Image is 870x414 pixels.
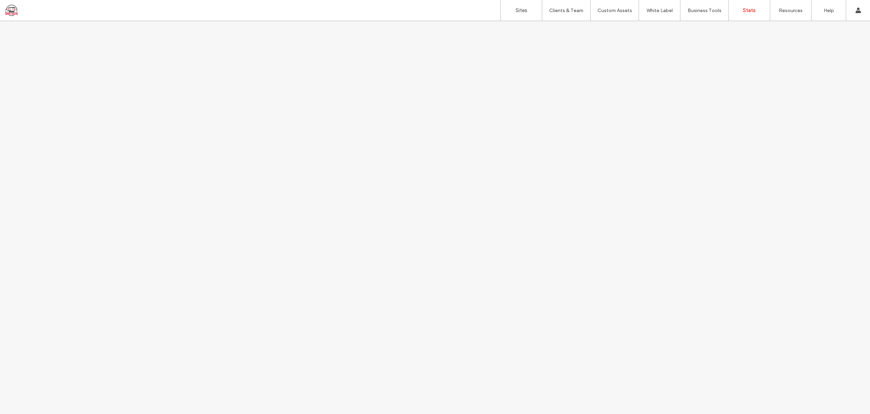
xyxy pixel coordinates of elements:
label: Help [824,8,834,13]
label: Clients & Team [549,8,583,13]
label: White Label [647,8,673,13]
label: Custom Assets [597,8,632,13]
label: Business Tools [688,8,721,13]
label: Resources [779,8,803,13]
label: Sites [516,7,527,13]
label: Stats [743,7,756,13]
